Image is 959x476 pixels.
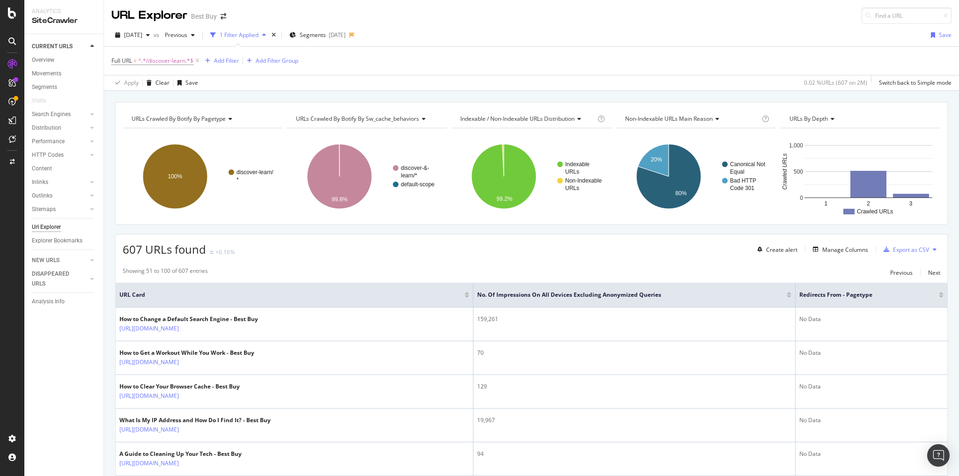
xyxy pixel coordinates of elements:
div: 19,967 [477,416,791,425]
text: 500 [794,168,803,175]
text: Crawled URLs [782,154,788,190]
button: Manage Columns [809,244,868,255]
div: 94 [477,450,791,458]
img: Equal [210,251,214,254]
h4: Non-Indexable URLs Main Reason [623,111,760,126]
a: Movements [32,69,97,79]
div: A chart. [287,136,447,217]
div: Sitemaps [32,205,56,214]
a: Visits [32,96,55,106]
button: Switch back to Simple mode [875,75,952,90]
a: Explorer Bookmarks [32,236,97,246]
span: vs [154,31,161,39]
text: Canonical Not [730,161,766,168]
div: Create alert [766,246,797,254]
div: How to Clear Your Browser Cache - Best Buy [119,382,240,391]
a: Distribution [32,123,88,133]
button: Segments[DATE] [286,28,349,43]
button: Apply [111,75,139,90]
h4: URLs Crawled By Botify By sw_cache_behaviors [294,111,438,126]
div: [DATE] [329,31,346,39]
div: Add Filter [214,57,239,65]
span: Indexable / Non-Indexable URLs distribution [460,115,575,123]
text: 1,000 [789,142,803,149]
div: Save [939,31,952,39]
div: Distribution [32,123,61,133]
div: Content [32,164,52,174]
text: 80% [675,190,686,197]
div: Inlinks [32,177,48,187]
a: Performance [32,137,88,146]
span: URLs by Depth [789,115,828,123]
div: A chart. [781,136,940,217]
div: Overview [32,55,54,65]
span: URLs Crawled By Botify By pagetype [132,115,226,123]
button: Save [174,75,198,90]
input: Find a URL [862,7,952,24]
span: Non-Indexable URLs Main Reason [625,115,713,123]
div: What Is My IP Address and How Do I Find It? - Best Buy [119,416,271,425]
button: Add Filter [201,55,239,66]
div: No Data [799,315,944,323]
span: Segments [300,31,326,39]
a: CURRENT URLS [32,42,88,51]
a: Content [32,164,97,174]
button: [DATE] [111,28,154,43]
text: 99.2% [497,196,513,202]
span: No. of Impressions On All Devices excluding anonymized queries [477,291,773,299]
text: Equal [730,168,745,175]
div: Switch back to Simple mode [879,79,952,87]
a: [URL][DOMAIN_NAME] [119,358,179,367]
span: 607 URLs found [123,242,206,257]
span: Full URL [111,57,132,65]
button: Save [927,28,952,43]
text: URLs [565,168,579,175]
a: Analysis Info [32,297,97,307]
div: 1 Filter Applied [220,31,258,39]
span: Previous [161,31,187,39]
a: Search Engines [32,110,88,119]
div: Save [185,79,198,87]
a: [URL][DOMAIN_NAME] [119,324,179,333]
text: 2 [867,200,870,207]
text: Crawled URLs [857,208,893,215]
div: +0.16% [215,248,235,256]
text: 3 [909,200,913,207]
div: A chart. [451,136,611,217]
div: URL Explorer [111,7,187,23]
text: discover-&- [401,165,429,171]
div: Analytics [32,7,96,15]
button: Export as CSV [880,242,929,257]
button: Create alert [753,242,797,257]
text: Non-Indexable [565,177,602,184]
text: 1 [824,200,827,207]
text: URLs [565,185,579,191]
div: Best Buy [191,12,217,21]
svg: A chart. [123,136,282,217]
div: Add Filter Group [256,57,298,65]
div: How to Change a Default Search Engine - Best Buy [119,315,258,323]
text: discover-learn/ [236,169,273,176]
text: 99.8% [332,196,347,203]
div: No Data [799,450,944,458]
button: Previous [890,267,913,278]
div: NEW URLS [32,256,59,265]
div: No Data [799,349,944,357]
a: [URL][DOMAIN_NAME] [119,459,179,468]
a: Sitemaps [32,205,88,214]
text: learn/* [401,172,417,179]
div: Analysis Info [32,297,65,307]
a: [URL][DOMAIN_NAME] [119,425,179,434]
div: Open Intercom Messenger [927,444,950,467]
a: [URL][DOMAIN_NAME] [119,391,179,401]
a: Segments [32,82,97,92]
div: times [270,30,278,40]
span: ^.*/discover-learn.*$ [138,54,193,67]
a: DISAPPEARED URLS [32,269,88,289]
span: Redirects From - pagetype [799,291,925,299]
span: 2025 Aug. 19th [124,31,142,39]
text: default-scope [401,181,435,188]
div: Outlinks [32,191,52,201]
div: CURRENT URLS [32,42,73,51]
div: Movements [32,69,61,79]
